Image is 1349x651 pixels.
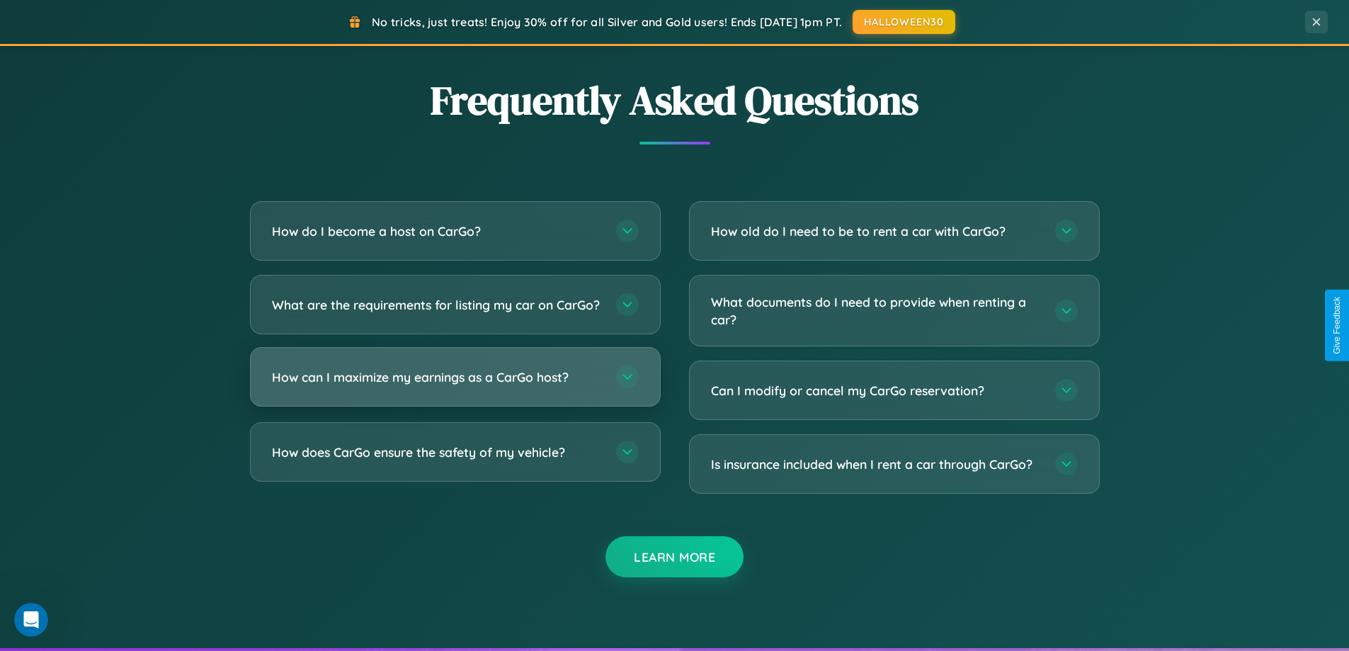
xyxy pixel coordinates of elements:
[14,603,48,637] iframe: Intercom live chat
[272,296,602,314] h3: What are the requirements for listing my car on CarGo?
[853,10,955,34] button: HALLOWEEN30
[711,382,1041,400] h3: Can I modify or cancel my CarGo reservation?
[711,455,1041,473] h3: Is insurance included when I rent a car through CarGo?
[272,368,602,386] h3: How can I maximize my earnings as a CarGo host?
[1332,297,1342,354] div: Give Feedback
[605,536,744,577] button: Learn More
[250,73,1100,128] h2: Frequently Asked Questions
[272,443,602,461] h3: How does CarGo ensure the safety of my vehicle?
[711,293,1041,328] h3: What documents do I need to provide when renting a car?
[711,222,1041,240] h3: How old do I need to be to rent a car with CarGo?
[272,222,602,240] h3: How do I become a host on CarGo?
[372,15,842,29] span: No tricks, just treats! Enjoy 30% off for all Silver and Gold users! Ends [DATE] 1pm PT.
